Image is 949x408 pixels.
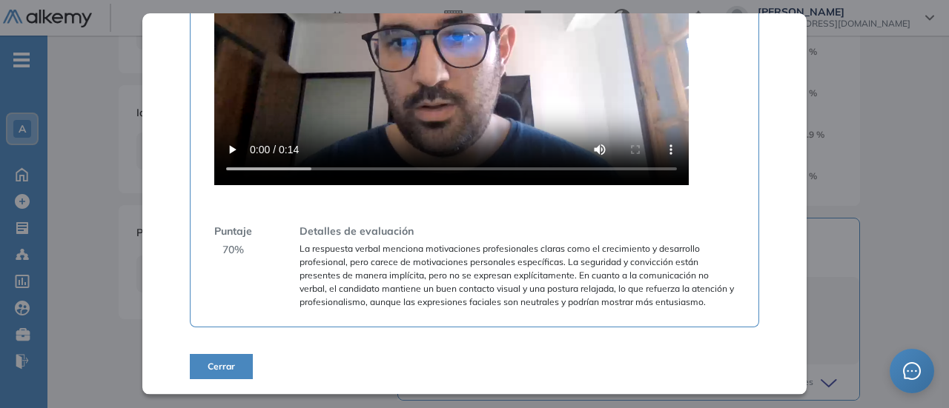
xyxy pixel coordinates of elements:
span: Puntaje [214,224,252,239]
span: 70 % [222,242,244,258]
span: La respuesta verbal menciona motivaciones profesionales claras como el crecimiento y desarrollo p... [300,242,735,309]
span: Detalles de evaluación [300,224,414,239]
button: Cerrar [190,354,253,379]
span: message [903,362,922,381]
span: Cerrar [208,360,235,373]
